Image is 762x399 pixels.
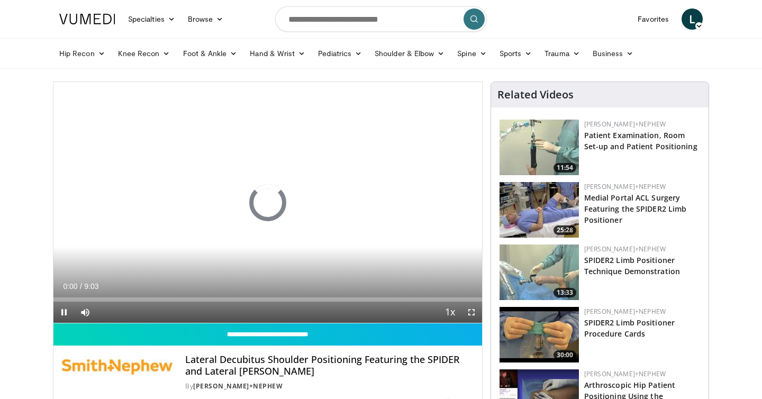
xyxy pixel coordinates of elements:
a: [PERSON_NAME]+Nephew [584,182,666,191]
a: [PERSON_NAME]+Nephew [584,307,666,316]
button: Pause [53,302,75,323]
video-js: Video Player [53,82,482,323]
a: Favorites [631,8,675,30]
a: 13:33 [500,244,579,300]
span: 0:00 [63,282,77,291]
a: Knee Recon [112,43,177,64]
a: [PERSON_NAME]+Nephew [193,382,283,391]
div: By [185,382,473,391]
span: 13:33 [554,288,576,297]
a: SPIDER2 Limb Positioner Technique Demonstration [584,255,680,276]
img: d56ee34e-53f8-4bbc-af8a-f7927396f6af.150x105_q85_crop-smart_upscale.jpg [500,244,579,300]
span: 30:00 [554,350,576,360]
a: Spine [451,43,493,64]
span: 9:03 [84,282,98,291]
a: Foot & Ankle [177,43,244,64]
img: VuMedi Logo [59,14,115,24]
a: Browse [182,8,230,30]
input: Search topics, interventions [275,6,487,32]
a: 30:00 [500,307,579,362]
button: Mute [75,302,96,323]
a: 25:28 [500,182,579,238]
a: [PERSON_NAME]+Nephew [584,120,666,129]
a: Pediatrics [312,43,368,64]
img: Smith+Nephew [62,354,173,379]
a: L [682,8,703,30]
h4: Lateral Decubitus Shoulder Positioning Featuring the SPIDER and Lateral [PERSON_NAME] [185,354,473,377]
a: Medial Portal ACL Surgery Featuring the SPIDER2 Limb Positioner [584,193,687,225]
a: [PERSON_NAME]+Nephew [584,244,666,253]
img: c4bc064d-27a2-45b2-bf8c-595380ea2ce8.150x105_q85_crop-smart_upscale.jpg [500,307,579,362]
h4: Related Videos [497,88,574,101]
a: Business [586,43,640,64]
span: 11:54 [554,163,576,173]
a: [PERSON_NAME]+Nephew [584,369,666,378]
a: SPIDER2 Limb Positioner Procedure Cards [584,318,675,339]
span: 25:28 [554,225,576,235]
a: Sports [493,43,539,64]
a: Shoulder & Elbow [368,43,451,64]
a: Specialties [122,8,182,30]
a: Patient Examination, Room Set-up and Patient Positioning [584,130,697,151]
button: Fullscreen [461,302,482,323]
img: 62e6c26f-1f2c-4d0e-b0de-f7caf59d05f3.150x105_q85_crop-smart_upscale.jpg [500,182,579,238]
a: Trauma [538,43,586,64]
img: 85e63835-747f-4e2f-97a3-004874fdb7d5.150x105_q85_crop-smart_upscale.jpg [500,120,579,175]
a: Hip Recon [53,43,112,64]
button: Playback Rate [440,302,461,323]
div: Progress Bar [53,297,482,302]
a: 11:54 [500,120,579,175]
span: / [80,282,82,291]
a: Hand & Wrist [243,43,312,64]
